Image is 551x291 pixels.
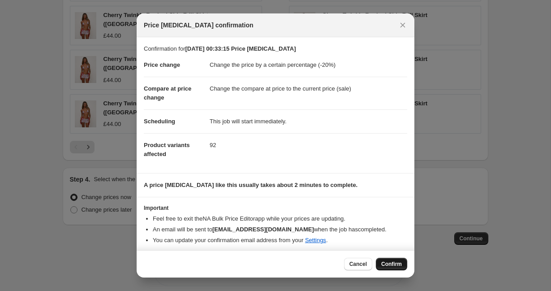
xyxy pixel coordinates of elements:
[144,204,407,212] h3: Important
[305,237,326,243] a: Settings
[144,85,191,101] span: Compare at price change
[210,109,407,133] dd: This job will start immediately.
[344,258,372,270] button: Cancel
[349,261,367,268] span: Cancel
[376,258,407,270] button: Confirm
[212,226,314,233] b: [EMAIL_ADDRESS][DOMAIN_NAME]
[144,118,175,125] span: Scheduling
[144,182,357,188] b: A price [MEDICAL_DATA] like this usually takes about 2 minutes to complete.
[210,77,407,100] dd: Change the compare at price to the current price (sale)
[153,236,407,245] li: You can update your confirmation email address from your .
[210,53,407,77] dd: Change the price by a certain percentage (-20%)
[153,225,407,234] li: An email will be sent to when the job has completed .
[144,44,407,53] p: Confirmation for
[381,261,402,268] span: Confirm
[185,45,296,52] b: [DATE] 00:33:15 Price [MEDICAL_DATA]
[144,61,180,68] span: Price change
[144,142,190,157] span: Product variants affected
[210,133,407,157] dd: 92
[144,21,254,30] span: Price [MEDICAL_DATA] confirmation
[396,19,409,31] button: Close
[153,214,407,223] li: Feel free to exit the NA Bulk Price Editor app while your prices are updating.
